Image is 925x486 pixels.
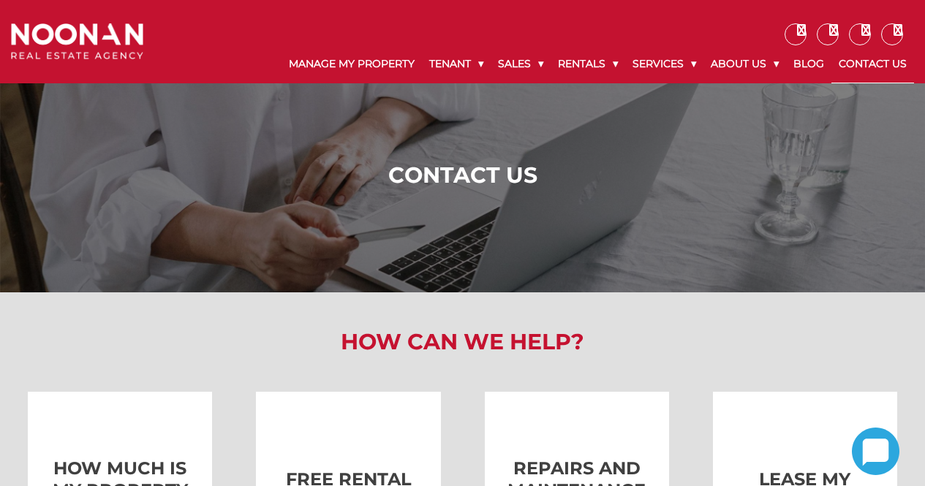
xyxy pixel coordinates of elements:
h1: Contact Us [15,162,910,189]
a: Tenant [422,45,491,83]
img: Noonan Real Estate Agency [11,23,143,60]
a: About Us [703,45,786,83]
a: Contact Us [831,45,914,83]
a: Rentals [551,45,625,83]
a: Sales [491,45,551,83]
a: Manage My Property [282,45,422,83]
a: Blog [786,45,831,83]
a: Services [625,45,703,83]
